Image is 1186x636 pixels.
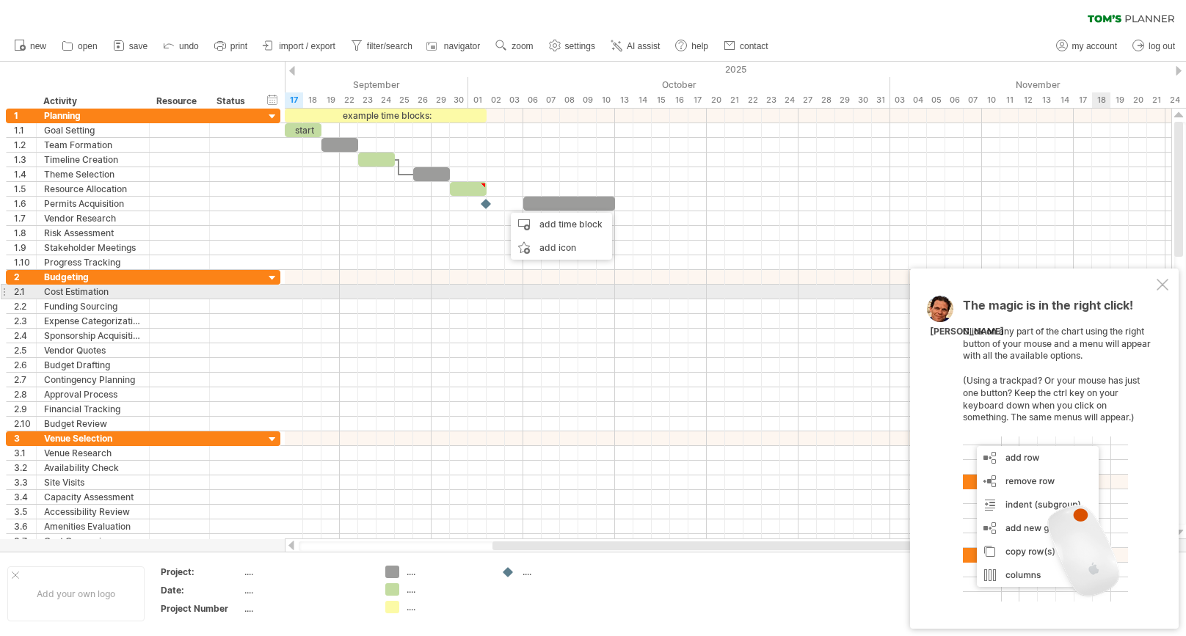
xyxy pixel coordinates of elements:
[720,37,773,56] a: contact
[285,92,303,108] div: Wednesday, 17 September 2025
[1147,92,1165,108] div: Friday, 21 November 2025
[44,461,142,475] div: Availability Check
[523,566,603,578] div: ....
[762,92,780,108] div: Thursday, 23 October 2025
[244,584,368,596] div: ....
[58,37,102,56] a: open
[7,566,145,621] div: Add your own logo
[14,446,36,460] div: 3.1
[44,299,142,313] div: Funding Sourcing
[14,461,36,475] div: 3.2
[44,167,142,181] div: Theme Selection
[44,475,142,489] div: Site Visits
[14,299,36,313] div: 2.2
[565,41,595,51] span: settings
[963,298,1133,320] span: The magic is in the right click!
[44,255,142,269] div: Progress Tracking
[217,94,249,109] div: Status
[244,566,368,578] div: ....
[14,387,36,401] div: 2.8
[340,92,358,108] div: Monday, 22 September 2025
[14,167,36,181] div: 1.4
[14,402,36,416] div: 2.9
[468,92,487,108] div: Wednesday, 1 October 2025
[14,285,36,299] div: 2.1
[44,387,142,401] div: Approval Process
[707,92,725,108] div: Monday, 20 October 2025
[44,373,142,387] div: Contingency Planning
[672,37,713,56] a: help
[512,41,533,51] span: zoom
[1149,41,1175,51] span: log out
[279,41,335,51] span: import / export
[688,92,707,108] div: Friday, 17 October 2025
[511,213,612,236] div: add time block
[14,182,36,196] div: 1.5
[909,92,927,108] div: Tuesday, 4 November 2025
[44,241,142,255] div: Stakeholder Meetings
[14,197,36,211] div: 1.6
[30,41,46,51] span: new
[691,41,708,51] span: help
[854,92,872,108] div: Thursday, 30 October 2025
[597,92,615,108] div: Friday, 10 October 2025
[14,329,36,343] div: 2.4
[407,601,487,613] div: ....
[523,92,542,108] div: Monday, 6 October 2025
[725,92,743,108] div: Tuesday, 21 October 2025
[492,37,537,56] a: zoom
[982,92,1000,108] div: Monday, 10 November 2025
[444,41,480,51] span: navigator
[44,446,142,460] div: Venue Research
[578,92,597,108] div: Thursday, 9 October 2025
[179,41,199,51] span: undo
[259,37,340,56] a: import / export
[129,41,148,51] span: save
[44,226,142,240] div: Risk Assessment
[44,109,142,123] div: Planning
[740,41,768,51] span: contact
[14,431,36,445] div: 3
[14,475,36,489] div: 3.3
[211,37,252,56] a: print
[44,417,142,431] div: Budget Review
[44,138,142,152] div: Team Formation
[1074,92,1092,108] div: Monday, 17 November 2025
[14,211,36,225] div: 1.7
[78,41,98,51] span: open
[1165,92,1184,108] div: Monday, 24 November 2025
[161,584,241,596] div: Date:
[44,519,142,533] div: Amenities Evaluation
[44,343,142,357] div: Vendor Quotes
[44,505,142,519] div: Accessibility Review
[487,92,505,108] div: Thursday, 2 October 2025
[161,602,241,615] div: Project Number
[14,153,36,167] div: 1.3
[1072,41,1117,51] span: my account
[633,92,652,108] div: Tuesday, 14 October 2025
[1129,37,1179,56] a: log out
[450,92,468,108] div: Tuesday, 30 September 2025
[44,197,142,211] div: Permits Acquisition
[109,37,152,56] a: save
[10,37,51,56] a: new
[44,431,142,445] div: Venue Selection
[14,343,36,357] div: 2.5
[963,375,1140,423] span: (Using a trackpad? Or your mouse has just one button? Keep the ctrl key on your keyboard down whe...
[927,92,945,108] div: Wednesday, 5 November 2025
[367,41,412,51] span: filter/search
[468,77,890,92] div: October 2025
[44,329,142,343] div: Sponsorship Acquisition
[285,109,487,123] div: example time blocks:
[930,326,1004,338] div: [PERSON_NAME]
[44,358,142,372] div: Budget Drafting
[230,41,247,51] span: print
[424,37,484,56] a: navigator
[376,92,395,108] div: Wednesday, 24 September 2025
[14,270,36,284] div: 2
[156,94,201,109] div: Resource
[670,92,688,108] div: Thursday, 16 October 2025
[14,358,36,372] div: 2.6
[44,123,142,137] div: Goal Setting
[511,236,612,260] div: add icon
